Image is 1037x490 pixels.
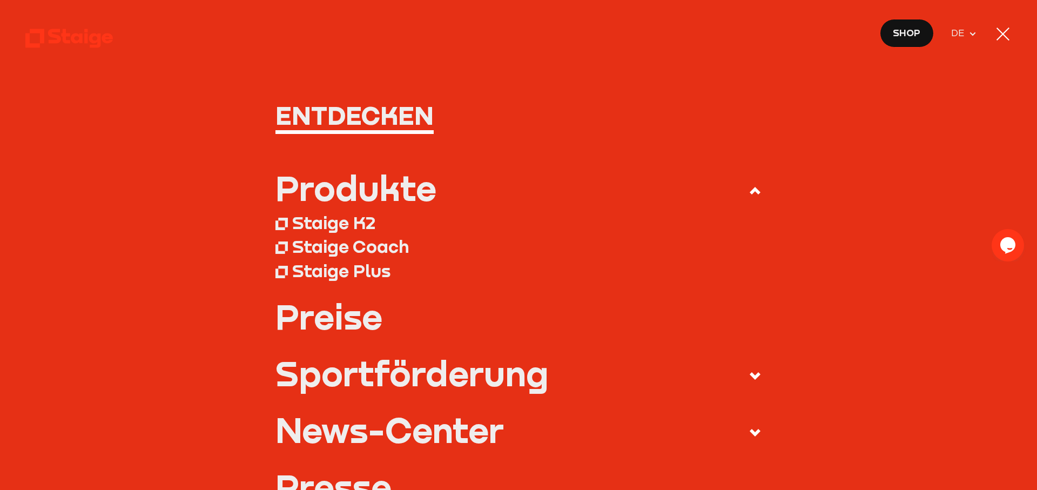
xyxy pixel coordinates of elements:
div: News-Center [275,413,504,447]
div: Staige Coach [292,236,409,257]
div: Staige K2 [292,212,375,233]
div: Staige Plus [292,260,390,281]
span: Shop [893,25,920,41]
a: Staige Coach [275,234,762,259]
a: Staige Plus [275,258,762,283]
a: Preise [275,299,762,333]
a: Staige K2 [275,210,762,234]
div: Produkte [275,171,436,205]
iframe: chat widget [992,229,1026,261]
span: DE [951,26,969,41]
div: Sportförderung [275,356,549,390]
a: Shop [880,19,934,48]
